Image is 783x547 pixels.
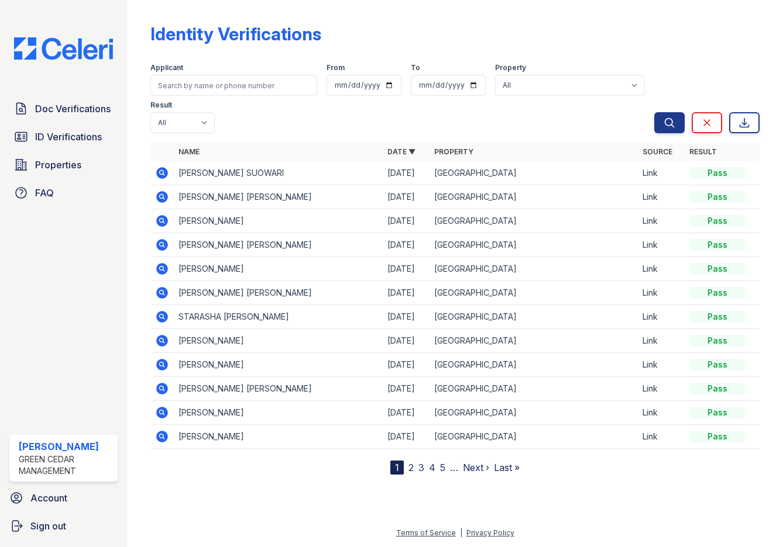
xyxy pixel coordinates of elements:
[689,407,746,418] div: Pass
[19,453,113,477] div: Green Cedar Management
[174,329,383,353] td: [PERSON_NAME]
[383,233,430,257] td: [DATE]
[383,305,430,329] td: [DATE]
[689,215,746,227] div: Pass
[429,462,435,473] a: 4
[638,209,685,233] td: Link
[174,233,383,257] td: [PERSON_NAME] [PERSON_NAME]
[383,401,430,425] td: [DATE]
[450,461,458,475] span: …
[174,353,383,377] td: [PERSON_NAME]
[383,161,430,185] td: [DATE]
[430,161,638,185] td: [GEOGRAPHIC_DATA]
[150,63,183,72] label: Applicant
[638,329,685,353] td: Link
[643,147,672,156] a: Source
[150,75,317,96] input: Search by name or phone number
[174,209,383,233] td: [PERSON_NAME]
[689,191,746,203] div: Pass
[9,181,118,205] a: FAQ
[430,185,638,209] td: [GEOGRAPHIC_DATA]
[689,147,717,156] a: Result
[494,462,520,473] a: Last »
[383,377,430,401] td: [DATE]
[5,37,122,60] img: CE_Logo_Blue-a8612792a0a2168367f1c8372b55b34899dd931a85d93a1a3d3e32e68fde9ad4.png
[9,153,118,176] a: Properties
[430,329,638,353] td: [GEOGRAPHIC_DATA]
[430,353,638,377] td: [GEOGRAPHIC_DATA]
[174,401,383,425] td: [PERSON_NAME]
[638,425,685,449] td: Link
[178,147,200,156] a: Name
[30,491,67,505] span: Account
[460,528,462,537] div: |
[430,281,638,305] td: [GEOGRAPHIC_DATA]
[383,185,430,209] td: [DATE]
[430,425,638,449] td: [GEOGRAPHIC_DATA]
[5,486,122,510] a: Account
[5,514,122,538] a: Sign out
[638,377,685,401] td: Link
[174,377,383,401] td: [PERSON_NAME] [PERSON_NAME]
[174,185,383,209] td: [PERSON_NAME] [PERSON_NAME]
[9,97,118,120] a: Doc Verifications
[390,461,404,475] div: 1
[463,462,489,473] a: Next ›
[638,161,685,185] td: Link
[430,401,638,425] td: [GEOGRAPHIC_DATA]
[35,158,81,172] span: Properties
[418,462,424,473] a: 3
[408,462,414,473] a: 2
[638,281,685,305] td: Link
[638,233,685,257] td: Link
[387,147,415,156] a: Date ▼
[638,401,685,425] td: Link
[383,209,430,233] td: [DATE]
[35,186,54,200] span: FAQ
[383,281,430,305] td: [DATE]
[383,329,430,353] td: [DATE]
[174,281,383,305] td: [PERSON_NAME] [PERSON_NAME]
[430,377,638,401] td: [GEOGRAPHIC_DATA]
[174,161,383,185] td: [PERSON_NAME] SUOWARI
[30,519,66,533] span: Sign out
[638,185,685,209] td: Link
[396,528,456,537] a: Terms of Service
[689,431,746,442] div: Pass
[434,147,473,156] a: Property
[689,359,746,371] div: Pass
[466,528,514,537] a: Privacy Policy
[689,167,746,179] div: Pass
[689,383,746,394] div: Pass
[638,257,685,281] td: Link
[383,425,430,449] td: [DATE]
[411,63,420,72] label: To
[689,287,746,299] div: Pass
[495,63,526,72] label: Property
[689,239,746,251] div: Pass
[689,335,746,347] div: Pass
[638,305,685,329] td: Link
[430,257,638,281] td: [GEOGRAPHIC_DATA]
[430,305,638,329] td: [GEOGRAPHIC_DATA]
[35,130,102,144] span: ID Verifications
[9,125,118,148] a: ID Verifications
[174,257,383,281] td: [PERSON_NAME]
[638,353,685,377] td: Link
[689,263,746,275] div: Pass
[383,257,430,281] td: [DATE]
[150,23,321,44] div: Identity Verifications
[150,101,172,110] label: Result
[440,462,445,473] a: 5
[430,209,638,233] td: [GEOGRAPHIC_DATA]
[19,439,113,453] div: [PERSON_NAME]
[327,63,345,72] label: From
[174,305,383,329] td: STARASHA [PERSON_NAME]
[174,425,383,449] td: [PERSON_NAME]
[689,311,746,323] div: Pass
[430,233,638,257] td: [GEOGRAPHIC_DATA]
[35,102,111,116] span: Doc Verifications
[383,353,430,377] td: [DATE]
